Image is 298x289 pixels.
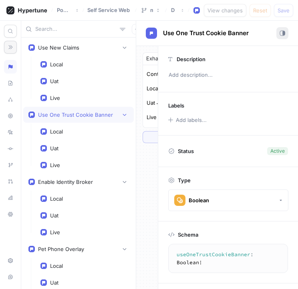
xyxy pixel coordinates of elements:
[38,246,84,252] div: Pet Phone Overlay
[147,85,159,93] div: Local
[165,68,291,82] p: Add description...
[143,131,270,143] button: ＋Rule
[270,147,285,155] div: Active
[178,177,191,183] p: Type
[50,78,58,84] div: Uat
[4,207,17,221] div: Settings
[50,279,58,286] div: Uat
[50,229,60,235] div: Live
[50,212,58,219] div: Uat
[50,263,63,269] div: Local
[207,8,243,13] span: View changes
[4,76,17,90] div: Schema
[4,175,17,188] div: Pull requests
[50,195,63,202] div: Local
[4,126,17,139] div: Logs
[168,189,288,211] button: Boolean
[4,109,17,123] div: Preview
[38,112,113,118] div: Use One Trust Cookie Banner
[38,44,79,51] div: Use New Claims
[165,115,209,125] button: Add labels...
[146,55,207,63] div: Exhaustive Enum Switch
[4,270,17,284] div: Live chat
[50,61,63,68] div: Local
[54,4,81,17] button: Policy Expert
[50,162,60,168] div: Live
[189,197,209,204] div: Boolean
[4,142,17,155] div: Diff
[4,60,17,74] div: Logic
[150,7,153,14] div: main
[278,8,290,13] span: Save
[178,145,194,157] p: Status
[87,7,130,13] span: Self Service Web
[168,102,184,109] p: Labels
[253,8,267,13] span: Reset
[171,7,175,14] div: Draft
[172,247,284,269] textarea: useOneTrustCookieBanner: Boolean!
[50,128,63,135] div: Local
[274,4,293,17] button: Save
[168,4,187,17] button: Draft
[4,254,17,267] div: Setup
[38,179,93,185] div: Enable Identity Broker
[178,231,198,238] p: Schema
[4,93,17,106] div: Splits
[204,4,246,17] button: View changes
[50,95,60,101] div: Live
[147,70,165,78] div: Control
[4,191,17,205] div: Analytics
[147,114,157,122] div: Live
[147,99,155,107] div: Uat
[163,30,249,36] span: Use One Trust Cookie Banner
[50,145,58,151] div: Uat
[35,25,117,33] input: Search...
[177,56,205,62] p: Description
[4,158,17,172] div: Branches
[137,4,163,17] button: main
[250,4,271,17] button: Reset
[57,7,69,14] div: Policy Expert
[176,118,207,123] div: Add labels...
